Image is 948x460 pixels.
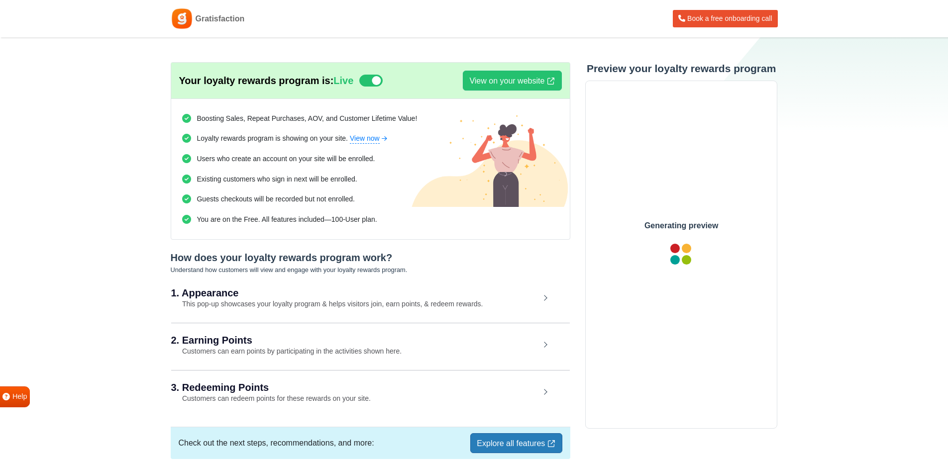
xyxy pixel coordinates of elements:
p: Users who create an account on your site will be enrolled. [197,154,375,164]
p: Loyalty rewards program is showing on your site. [197,133,388,144]
img: Gratisfaction [171,7,193,30]
small: Customers can redeem points for these rewards on your site. [171,394,371,402]
span: Check out the next steps, recommendations, and more: [179,437,374,449]
p: Generating preview [586,220,777,232]
small: This pop-up showcases your loyalty program & helps visitors join, earn points, & redeem rewards. [171,300,483,308]
p: Boosting Sales, Repeat Purchases, AOV, and Customer Lifetime Value! [197,113,417,124]
span: Gratisfaction [196,13,245,25]
a: Gratisfaction [171,7,245,30]
a: Explore all features [470,433,562,453]
p: Guests checkouts will be recorded but not enrolled. [197,194,355,204]
span: Book a free onboarding call [687,14,772,22]
small: Understand how customers will view and engage with your loyalty rewards program. [171,266,408,274]
span: Help [12,391,27,402]
h3: Preview your loyalty rewards program [585,62,777,75]
h6: Your loyalty rewards program is: [179,75,354,87]
h2: 3. Redeeming Points [171,382,540,392]
h2: 2. Earning Points [171,335,540,345]
strong: Live [333,75,353,86]
h5: How does your loyalty rewards program work? [171,252,570,264]
p: Existing customers who sign in next will be enrolled. [197,174,357,184]
a: Book a free onboarding call [673,10,777,27]
h2: 1. Appearance [171,288,540,298]
small: Customers can earn points by participating in the activities shown here. [171,347,402,355]
p: You are on the Free. All features included—100-User plan. [197,214,377,225]
a: View on your website [463,71,561,91]
a: View now [350,133,388,144]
